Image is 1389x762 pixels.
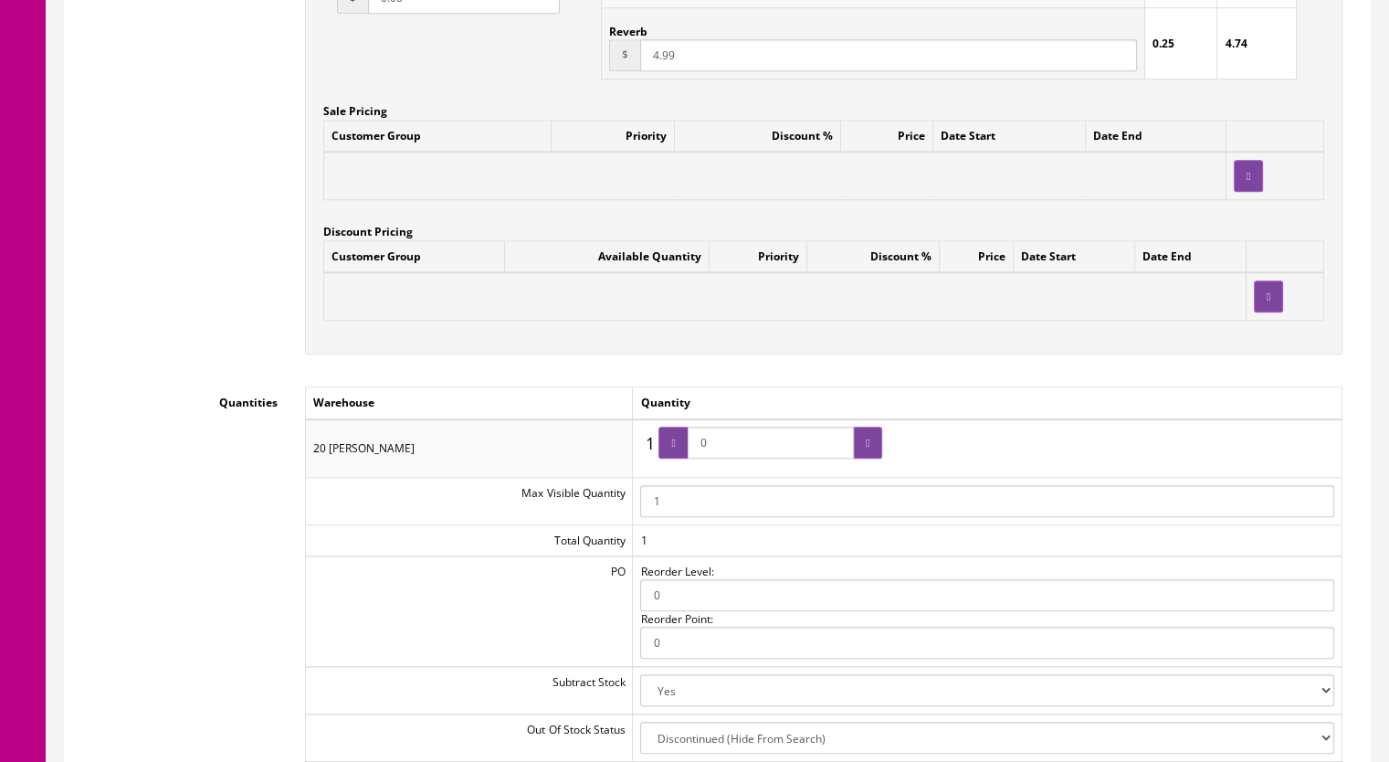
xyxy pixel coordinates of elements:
strong: [PERSON_NAME] 6’ Stereo Cable [299,25,737,58]
label: Reverb [609,16,647,39]
td: Discount % [807,241,940,273]
td: Date Start [933,120,1086,152]
td: Date End [1086,120,1226,152]
td: Subtract Stock [306,667,633,714]
td: Warehouse [306,387,633,419]
span: 1 [640,428,658,460]
td: Price [840,120,933,152]
strong: 4.74 [1225,36,1247,51]
font: If you need multiple cables add them to the cart for shipping discounts. We also have other size ... [28,184,1006,202]
input: This should be a number with up to 2 decimal places. [640,39,1137,71]
td: 20 [PERSON_NAME] [306,419,633,478]
span: Max Visible Quantity [521,485,625,501]
td: Price [939,241,1013,273]
td: Priority [710,241,807,273]
td: Date End [1134,241,1246,273]
span: $ [609,39,640,71]
td: Total Quantity [306,524,633,556]
span: Out Of Stock Status [527,722,625,737]
td: Available Quantity [505,241,710,273]
td: Priority [552,120,674,152]
td: 1 [633,524,1342,556]
font: This item is already packaged and ready to be shipped so buy with confidence! [258,221,777,239]
td: Customer Group [324,120,552,152]
label: Discount Pricing [323,216,413,240]
strong: 0.25 [1152,36,1174,51]
td: Customer Group [324,241,505,273]
td: Discount % [674,120,840,152]
label: Quantities [79,386,291,411]
td: Reorder Level: Reorder Point: [633,556,1342,666]
td: PO [306,556,633,666]
font: You are looking at a [PERSON_NAME] 6’ Stereo Cable. This is a stereo 1/4” TRS cable compatible wi... [19,119,1016,164]
td: Quantity [633,387,1342,419]
label: Sale Pricing [323,95,387,120]
td: Date Start [1013,241,1134,273]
